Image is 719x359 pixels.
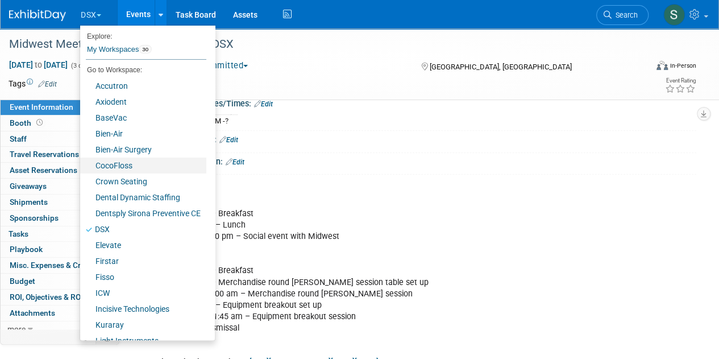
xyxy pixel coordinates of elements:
[80,333,206,349] a: Light Instruments
[1,147,119,162] a: Travel Reservations
[80,285,206,301] a: ICW
[9,78,57,89] td: Tags
[80,94,206,110] a: Axiodent
[10,102,73,112] span: Event Information
[10,118,45,127] span: Booth
[226,158,244,166] a: Edit
[1,211,119,226] a: Sponsorships
[1,242,119,257] a: Playbook
[670,61,696,70] div: In-Person
[38,80,57,88] a: Edit
[70,62,94,69] span: (3 days)
[179,231,579,242] li: 6:00 – 9:00 pm – Social event with Midwest
[80,63,206,77] li: Go to Workspace:
[663,4,685,26] img: Sam Murphy
[1,258,119,273] a: Misc. Expenses & Credits
[10,134,27,143] span: Staff
[80,205,206,221] a: Dentsply Sirona Preventive CE
[1,179,119,194] a: Giveaways
[179,323,579,334] li: Lunch/Dismissal
[10,245,43,254] span: Playbook
[429,63,571,71] span: [GEOGRAPHIC_DATA], [GEOGRAPHIC_DATA]
[179,277,579,288] li: 7:30 am – Merchandise round [PERSON_NAME] session table set up
[80,174,206,189] a: Crown Seating
[179,288,579,300] li: 8:00 – 10:00 am – Merchandise round [PERSON_NAME] session
[9,229,28,238] span: Tasks
[219,136,238,144] a: Edit
[1,131,119,147] a: Staff
[5,34,638,55] div: Midwest Meeting 21907-2025 DentalEZ DSX
[10,181,47,191] span: Giveaways
[596,59,696,76] div: Event Format
[80,269,206,285] a: Fisso
[9,60,68,70] span: [DATE] [DATE]
[179,265,579,277] li: 7:00 am – Breakfast
[10,213,59,222] span: Sponsorships
[139,153,696,168] div: Exhibit Hall Floor Plan:
[139,131,696,146] div: Exhibitor Prospectus:
[179,220,579,231] li: 12:30 pm – Lunch
[80,78,206,94] a: Accutron
[1,321,119,337] a: more
[80,237,206,253] a: Elevate
[10,292,86,302] span: ROI, Objectives & ROO
[225,117,228,125] span: ?
[10,197,48,207] span: Shipments
[1,274,119,289] a: Budget
[1,100,119,115] a: Event Information
[596,5,649,25] a: Search
[80,142,206,158] a: Bien-Air Surgery
[139,175,696,189] div: Event Notes:
[10,277,35,286] span: Budget
[1,195,119,210] a: Shipments
[179,300,579,311] li: 11:00 am – Equipment breakout set up
[665,78,696,84] div: Event Rating
[656,61,668,70] img: Format-Inperson.png
[10,261,98,270] span: Misc. Expenses & Credits
[10,150,79,159] span: Travel Reservations
[86,40,206,59] a: My Workspaces30
[1,290,119,305] a: ROI, Objectives & ROO
[80,189,206,205] a: Dental Dynamic Staffing
[7,324,26,333] span: more
[76,329,96,344] td: Personalize Event Tab Strip
[34,118,45,127] span: Booth not reserved yet
[139,95,696,110] div: Booth Dismantle Dates/Times:
[179,208,579,220] li: 7:00 am – Breakfast
[80,301,206,317] a: Incisive Technologies
[80,317,206,333] a: Kuraray
[80,30,206,40] li: Explore:
[33,60,44,69] span: to
[185,60,252,72] button: Committed
[9,10,66,21] img: ExhibitDay
[1,115,119,131] a: Booth
[80,110,206,126] a: BaseVac
[179,311,579,323] li: 11:15 – 11:45 am – Equipment breakout session
[80,126,206,142] a: Bien-Air
[612,11,638,19] span: Search
[254,100,273,108] a: Edit
[1,163,119,178] a: Asset Reservations5
[80,158,206,174] a: CocoFloss
[80,253,206,269] a: Firstar
[10,166,89,175] span: Asset Reservations
[1,226,119,242] a: Tasks
[1,306,119,321] a: Attachments
[10,308,55,317] span: Attachments
[80,221,206,237] a: DSX
[139,45,152,54] span: 30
